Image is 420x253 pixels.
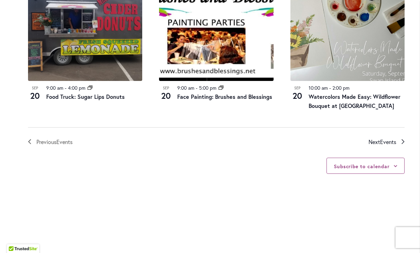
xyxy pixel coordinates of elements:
[177,84,194,91] time: 9:00 am
[28,85,42,91] span: Sep
[65,84,67,91] span: -
[196,84,198,91] span: -
[28,90,42,102] span: 20
[159,85,173,91] span: Sep
[309,93,400,109] a: Watercolors Made Easy: Wildflower Bouquet at [GEOGRAPHIC_DATA]
[380,138,396,145] span: Events
[290,85,304,91] span: Sep
[28,137,73,146] a: Previous Events
[369,137,405,146] a: Next Events
[159,90,173,102] span: 20
[46,84,63,91] time: 9:00 am
[332,84,350,91] time: 2:00 pm
[36,137,73,146] span: Previous
[46,93,125,100] a: Food Truck: Sugar Lips Donuts
[309,84,328,91] time: 10:00 am
[68,84,85,91] time: 4:00 pm
[199,84,216,91] time: 5:00 pm
[329,84,331,91] span: -
[334,163,390,170] button: Subscribe to calendar
[5,228,25,248] iframe: Launch Accessibility Center
[369,137,396,146] span: Next
[56,138,73,145] span: Events
[290,90,304,102] span: 20
[177,93,272,100] a: Face Painting: Brushes and Blessings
